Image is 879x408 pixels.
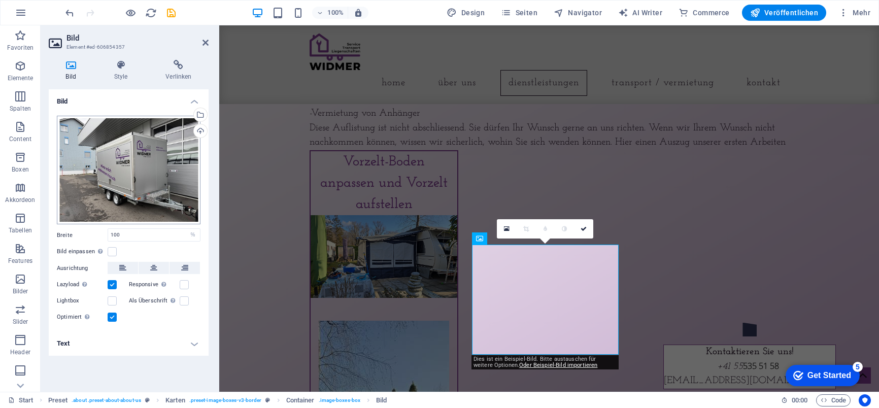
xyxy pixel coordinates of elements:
[66,33,209,43] h2: Bild
[57,232,108,238] label: Breite
[57,295,108,307] label: Lightbox
[519,362,597,368] a: Oder Beispiel-Bild importieren
[57,262,108,275] label: Ausrichtung
[165,7,177,19] button: save
[8,257,32,265] p: Features
[838,8,870,18] span: Mehr
[145,397,150,403] i: Dieses Element ist ein anpassbares Preset
[574,219,593,239] a: Bestätigen ( Strg ⏎ )
[516,219,535,239] a: Ausschneide-Modus
[10,105,31,113] p: Spalten
[75,2,85,12] div: 5
[145,7,157,19] i: Seite neu laden
[498,336,563,346] i: +41 55
[57,116,200,225] div: 20250214_154907809_iOS.jpg
[535,219,555,239] a: Weichzeichnen
[64,7,76,19] i: Rückgängig: Überschrift ändern (Strg+Z)
[63,7,76,19] button: undo
[447,8,485,18] span: Design
[9,135,31,143] p: Content
[443,5,489,21] div: Design (Strg+Alt+Y)
[165,394,185,406] span: Klick zum Auswählen. Doppelklick zum Bearbeiten
[524,335,560,346] strong: 535 51 58
[8,5,82,26] div: Get Started 5 items remaining, 0% complete
[48,394,68,406] span: Klick zum Auswählen. Doppelklick zum Bearbeiten
[742,5,826,21] button: Veröffentlichen
[816,394,851,406] button: Code
[376,394,387,406] span: Klick zum Auswählen. Doppelklick zum Bearbeiten
[149,60,209,81] h4: Verlinken
[9,226,32,234] p: Tabellen
[72,394,141,406] span: . about .preset-about-about-us
[8,74,33,82] p: Elemente
[30,11,74,20] div: Get Started
[614,5,666,21] button: AI Writer
[555,219,574,239] a: Graustufen
[354,8,363,17] i: Bei Größenänderung Zoomstufe automatisch an das gewählte Gerät anpassen.
[834,5,874,21] button: Mehr
[7,44,33,52] p: Favoriten
[145,7,157,19] button: reload
[443,5,489,21] button: Design
[799,396,800,404] span: :
[49,89,209,108] h4: Bild
[124,7,137,19] button: Klicke hier, um den Vorschau-Modus zu verlassen
[129,279,180,291] label: Responsive
[679,8,730,18] span: Commerce
[57,279,108,291] label: Lazyload
[312,7,348,19] button: 100%
[497,219,516,239] a: Wähle aus deinen Dateien, Stockfotos oder lade Dateien hoch
[49,60,97,81] h4: Bild
[48,394,387,406] nav: breadcrumb
[750,8,818,18] span: Veröffentlichen
[319,394,361,406] span: . image-boxes-box
[165,7,177,19] i: Save (Ctrl+S)
[550,5,606,21] button: Navigator
[97,60,149,81] h4: Style
[286,394,315,406] span: Klick zum Auswählen. Doppelklick zum Bearbeiten
[792,394,807,406] span: 00 00
[13,287,28,295] p: Bilder
[265,397,270,403] i: Dieses Element ist ein anpassbares Preset
[5,196,35,204] p: Akkordeon
[497,5,542,21] button: Seiten
[10,348,30,356] p: Header
[618,8,662,18] span: AI Writer
[57,311,108,323] label: Optimiert
[327,7,344,19] h6: 100%
[129,295,180,307] label: Als Überschrift
[189,394,262,406] span: . preset-image-boxes-v3-border
[859,394,871,406] button: Usercentrics
[12,165,29,174] p: Boxen
[66,43,188,52] h3: Element #ed-606854357
[11,379,29,387] p: Footer
[49,331,209,356] h4: Text
[674,5,734,21] button: Commerce
[8,394,33,406] a: Klick, um Auswahl aufzuheben. Doppelklick öffnet Seitenverwaltung
[471,355,619,369] div: Dies ist ein Beispiel-Bild. Bitte austauschen für weitere Optionen.
[57,246,108,258] label: Bild einpassen
[13,318,28,326] p: Slider
[554,8,602,18] span: Navigator
[501,8,537,18] span: Seiten
[821,394,846,406] span: Code
[781,394,808,406] h6: Session-Zeit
